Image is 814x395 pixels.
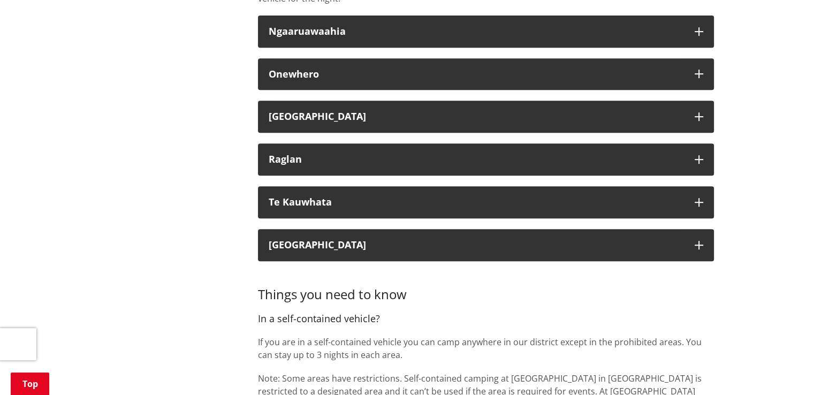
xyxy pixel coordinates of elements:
[258,101,714,133] button: [GEOGRAPHIC_DATA]
[269,240,684,250] div: [GEOGRAPHIC_DATA]
[269,26,684,37] div: Ngaaruawaahia
[258,186,714,218] button: Te Kauwhata
[258,16,714,48] button: Ngaaruawaahia
[258,272,714,303] h3: Things you need to know
[258,313,714,325] h4: In a self-contained vehicle?
[258,229,714,261] button: [GEOGRAPHIC_DATA]
[258,143,714,176] button: Raglan
[269,154,684,165] div: Raglan
[11,373,49,395] a: Top
[765,350,803,389] iframe: Messenger Launcher
[258,336,714,361] p: If you are in a self-contained vehicle you can camp anywhere in our district except in the prohib...
[269,197,684,208] div: Te Kauwhata
[269,69,684,80] div: Onewhero
[269,111,684,122] div: [GEOGRAPHIC_DATA]
[258,58,714,90] button: Onewhero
